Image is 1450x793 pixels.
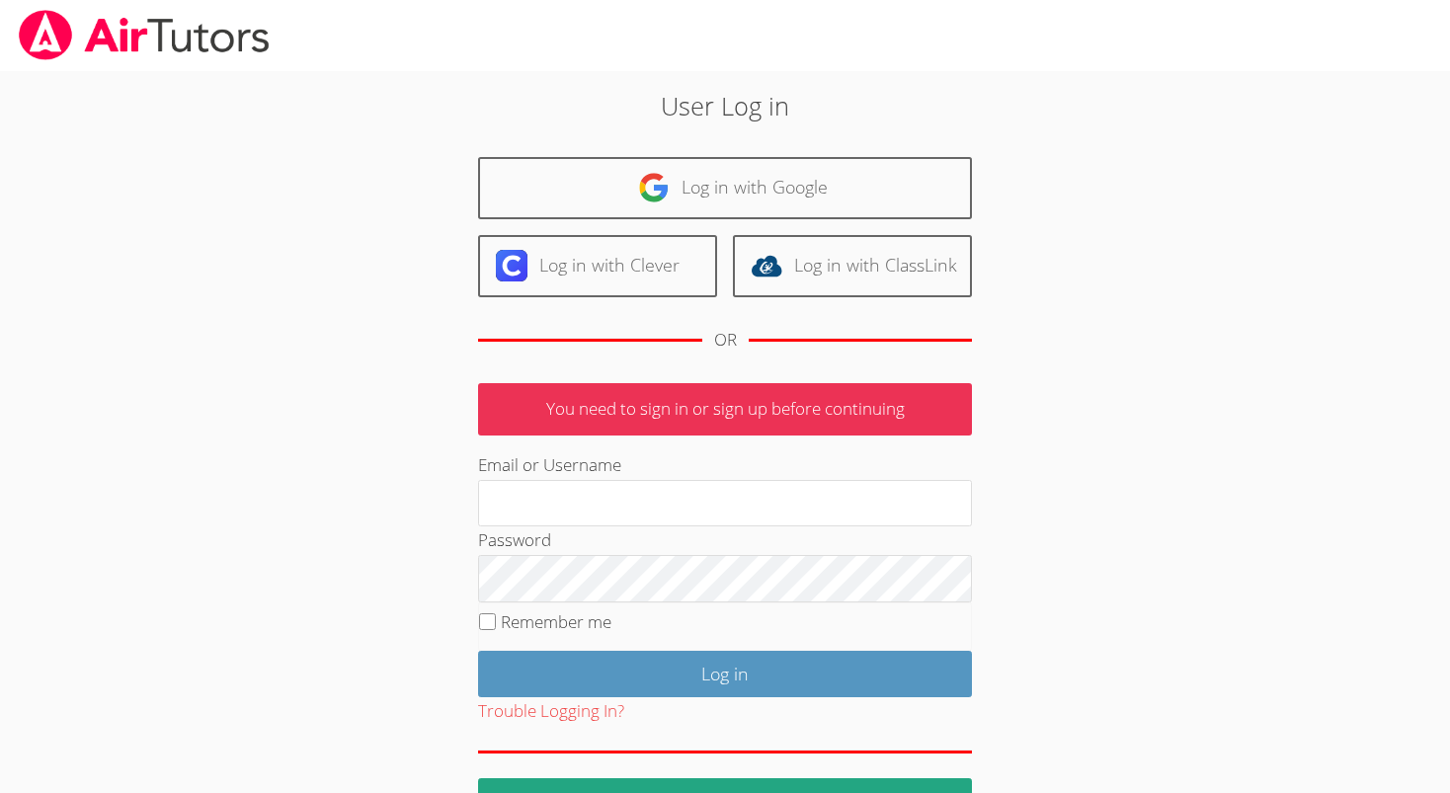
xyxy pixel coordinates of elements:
[478,453,621,476] label: Email or Username
[478,157,972,219] a: Log in with Google
[501,610,611,633] label: Remember me
[478,235,717,297] a: Log in with Clever
[638,172,670,203] img: google-logo-50288ca7cdecda66e5e0955fdab243c47b7ad437acaf1139b6f446037453330a.svg
[17,10,272,60] img: airtutors_banner-c4298cdbf04f3fff15de1276eac7730deb9818008684d7c2e4769d2f7ddbe033.png
[334,87,1117,124] h2: User Log in
[733,235,972,297] a: Log in with ClassLink
[478,651,972,697] input: Log in
[496,250,527,281] img: clever-logo-6eab21bc6e7a338710f1a6ff85c0baf02591cd810cc4098c63d3a4b26e2feb20.svg
[714,326,737,355] div: OR
[478,383,972,436] p: You need to sign in or sign up before continuing
[478,697,624,726] button: Trouble Logging In?
[478,528,551,551] label: Password
[751,250,782,281] img: classlink-logo-d6bb404cc1216ec64c9a2012d9dc4662098be43eaf13dc465df04b49fa7ab582.svg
